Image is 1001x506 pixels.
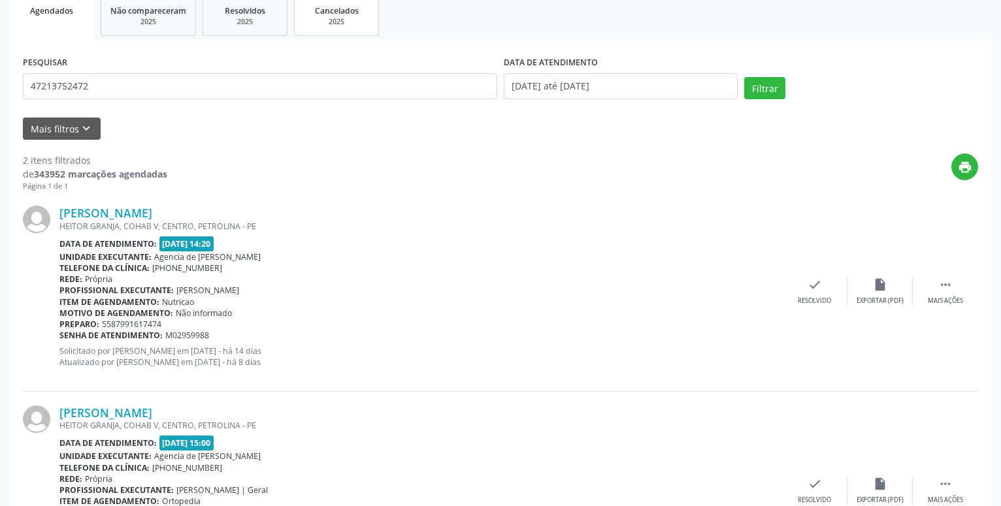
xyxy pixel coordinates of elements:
span: M02959988 [165,330,209,341]
div: Mais ações [928,296,963,306]
i:  [938,477,953,491]
b: Preparo: [59,319,99,330]
b: Data de atendimento: [59,437,157,449]
span: [DATE] 15:00 [159,435,214,451]
i: keyboard_arrow_down [79,121,93,136]
div: HEITOR GRANJA, COHAB V, CENTRO, PETROLINA - PE [59,221,782,232]
span: [PHONE_NUMBER] [152,462,222,473]
input: Nome, código do beneficiário ou CPF [23,73,497,99]
button: Filtrar [744,77,785,99]
span: Agencia de [PERSON_NAME] [154,451,261,462]
a: [PERSON_NAME] [59,206,152,220]
div: Resolvido [798,496,831,505]
div: 2 itens filtrados [23,153,167,167]
span: Cancelados [315,5,359,16]
button: Mais filtroskeyboard_arrow_down [23,118,101,140]
i: check [808,477,822,491]
i: check [808,277,822,292]
b: Telefone da clínica: [59,262,150,274]
span: [DATE] 14:20 [159,236,214,251]
i: insert_drive_file [873,477,887,491]
span: [PERSON_NAME] [176,285,239,296]
div: 2025 [212,17,278,27]
img: img [23,206,50,233]
div: Resolvido [798,296,831,306]
strong: 343952 marcações agendadas [34,168,167,180]
span: Não informado [176,308,232,319]
img: img [23,405,50,433]
a: [PERSON_NAME] [59,405,152,420]
b: Item de agendamento: [59,296,159,308]
div: Página 1 de 1 [23,181,167,192]
span: Própria [85,274,112,285]
b: Profissional executante: [59,484,174,496]
b: Telefone da clínica: [59,462,150,473]
span: Nutricao [162,296,194,308]
button: print [951,153,978,180]
span: Resolvidos [225,5,265,16]
span: Agencia de [PERSON_NAME] [154,251,261,262]
b: Unidade executante: [59,451,152,462]
b: Unidade executante: [59,251,152,262]
div: 2025 [304,17,369,27]
b: Profissional executante: [59,285,174,296]
b: Data de atendimento: [59,238,157,249]
b: Rede: [59,274,82,285]
b: Rede: [59,473,82,484]
b: Senha de atendimento: [59,330,163,341]
div: Exportar (PDF) [857,496,904,505]
label: PESQUISAR [23,53,67,73]
span: Não compareceram [110,5,186,16]
input: Selecione um intervalo [504,73,738,99]
span: Própria [85,473,112,484]
p: Solicitado por [PERSON_NAME] em [DATE] - há 14 dias Atualizado por [PERSON_NAME] em [DATE] - há 8... [59,345,782,368]
div: Mais ações [928,496,963,505]
span: Agendados [30,5,73,16]
i: insert_drive_file [873,277,887,292]
label: DATA DE ATENDIMENTO [504,53,598,73]
i: print [958,160,972,174]
b: Motivo de agendamento: [59,308,173,319]
div: de [23,167,167,181]
div: Exportar (PDF) [857,296,904,306]
div: HEITOR GRANJA, COHAB V, CENTRO, PETROLINA - PE [59,420,782,431]
div: 2025 [110,17,186,27]
span: [PHONE_NUMBER] [152,262,222,274]
i:  [938,277,953,292]
span: 5587991617474 [102,319,161,330]
span: [PERSON_NAME] | Geral [176,484,268,496]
